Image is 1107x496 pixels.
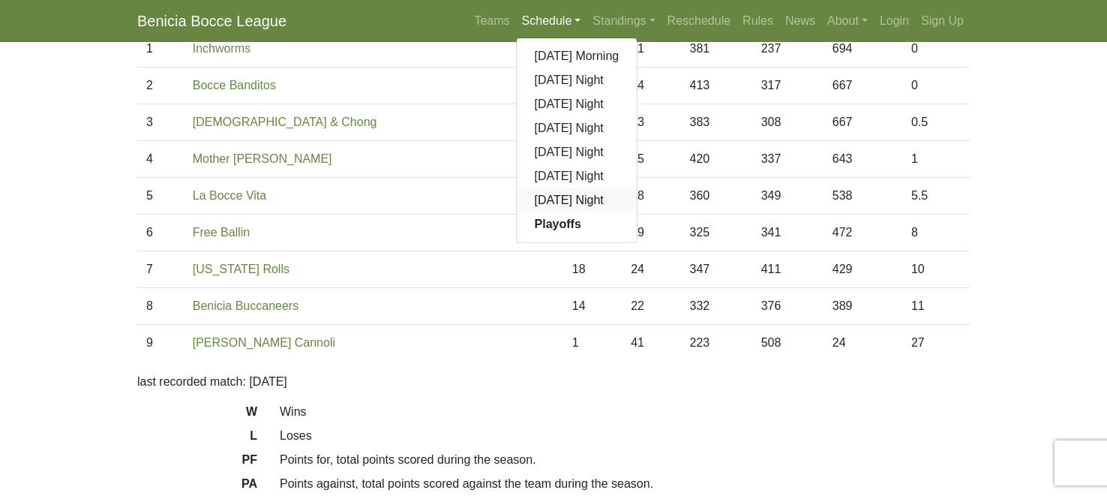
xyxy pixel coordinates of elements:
[681,141,752,178] td: 420
[137,6,286,36] a: Benicia Bocce League
[517,212,637,236] a: Playoffs
[517,140,637,164] a: [DATE] Night
[902,251,970,288] td: 10
[902,104,970,141] td: 0.5
[193,226,250,239] a: Free Ballin
[681,251,752,288] td: 347
[193,152,332,165] a: Mother [PERSON_NAME]
[823,288,902,325] td: 389
[137,104,184,141] td: 3
[535,218,581,230] strong: Playoffs
[622,325,680,362] td: 41
[622,215,680,251] td: 19
[823,104,902,141] td: 667
[586,6,661,36] a: Standings
[622,251,680,288] td: 24
[517,68,637,92] a: [DATE] Night
[468,6,515,36] a: Teams
[193,263,289,275] a: [US_STATE] Rolls
[622,288,680,325] td: 22
[193,42,250,55] a: Inchworms
[137,251,184,288] td: 7
[517,44,637,68] a: [DATE] Morning
[193,336,335,349] a: [PERSON_NAME] Cannoli
[517,188,637,212] a: [DATE] Night
[622,178,680,215] td: 18
[517,116,637,140] a: [DATE] Night
[821,6,874,36] a: About
[661,6,737,36] a: Reschedule
[681,104,752,141] td: 383
[752,68,823,104] td: 317
[563,325,622,362] td: 1
[736,6,779,36] a: Rules
[517,92,637,116] a: [DATE] Night
[622,68,680,104] td: 14
[517,164,637,188] a: [DATE] Night
[681,68,752,104] td: 413
[681,325,752,362] td: 223
[268,427,981,445] dd: Loses
[823,215,902,251] td: 472
[752,251,823,288] td: 411
[563,288,622,325] td: 14
[915,6,970,36] a: Sign Up
[126,403,268,427] dt: W
[622,141,680,178] td: 15
[902,215,970,251] td: 8
[823,30,902,68] td: 694
[516,6,587,36] a: Schedule
[681,178,752,215] td: 360
[563,251,622,288] td: 18
[137,141,184,178] td: 4
[193,189,266,202] a: La Bocce Vita
[874,6,915,36] a: Login
[823,141,902,178] td: 643
[193,299,298,312] a: Benicia Buccaneers
[622,104,680,141] td: 13
[137,68,184,104] td: 2
[752,288,823,325] td: 376
[823,68,902,104] td: 667
[752,215,823,251] td: 341
[902,30,970,68] td: 0
[516,38,638,243] div: Schedule
[902,141,970,178] td: 1
[902,288,970,325] td: 11
[137,178,184,215] td: 5
[193,116,377,128] a: [DEMOGRAPHIC_DATA] & Chong
[902,178,970,215] td: 5.5
[681,288,752,325] td: 332
[823,325,902,362] td: 24
[126,451,268,475] dt: PF
[752,178,823,215] td: 349
[137,373,970,391] p: last recorded match: [DATE]
[752,104,823,141] td: 308
[902,68,970,104] td: 0
[752,141,823,178] td: 337
[137,325,184,362] td: 9
[137,288,184,325] td: 8
[823,178,902,215] td: 538
[823,251,902,288] td: 429
[681,215,752,251] td: 325
[193,79,276,92] a: Bocce Banditos
[137,215,184,251] td: 6
[902,325,970,362] td: 27
[752,30,823,68] td: 237
[137,30,184,68] td: 1
[681,30,752,68] td: 381
[268,403,981,421] dd: Wins
[779,6,821,36] a: News
[268,451,981,469] dd: Points for, total points scored during the season.
[622,30,680,68] td: 11
[126,427,268,451] dt: L
[752,325,823,362] td: 508
[268,475,981,493] dd: Points against, total points scored against the team during the season.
